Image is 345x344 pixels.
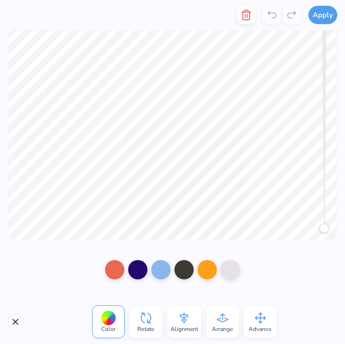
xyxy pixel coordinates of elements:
span: Rotate [137,325,154,333]
button: Apply [308,6,337,24]
span: Advance [249,325,271,333]
span: Arrange [212,325,233,333]
span: Color [101,325,116,333]
button: Close [8,314,23,330]
div: Accessibility label [319,223,329,233]
span: Alignment [171,325,198,333]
